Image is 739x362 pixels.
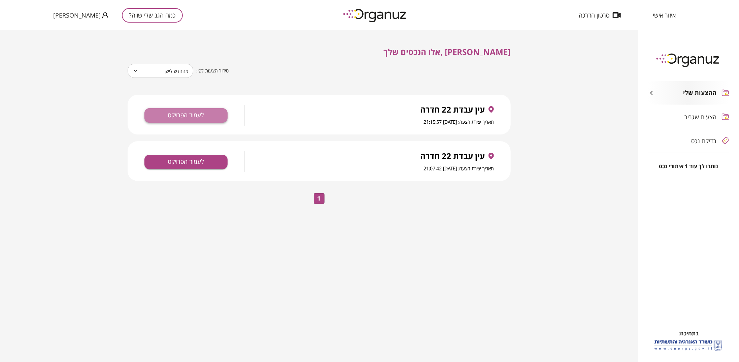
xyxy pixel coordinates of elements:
[569,12,631,19] button: סרטון הדרכה
[643,12,686,19] button: איזור אישי
[653,12,676,19] span: איזור אישי
[424,165,494,172] span: תאריך יצירת הצעה: [DATE] 21:07:42
[313,193,326,204] nav: pagination navigation
[653,337,724,353] img: לוגו משרד האנרגיה
[579,12,609,19] span: סרטון הדרכה
[197,68,229,74] span: סידור הצעות לפי:
[53,12,101,19] span: [PERSON_NAME]
[384,46,511,57] span: [PERSON_NAME] ,אלו הנכסים שלך
[683,89,717,97] span: ההצעות שלי
[421,105,485,114] span: עין עבדת 22 חדרה
[692,138,717,144] span: בדיקת נכס
[314,193,325,204] button: page 1
[128,61,193,80] div: מהחדש לישן
[678,330,699,337] span: בתמיכה:
[53,11,108,20] button: [PERSON_NAME]
[651,51,726,69] img: logo
[338,6,412,25] img: logo
[122,8,183,23] button: כמה הגג שלי שווה?
[685,114,717,120] span: הצעות שגריר
[659,163,718,170] span: נותרו לך עוד 1 איתורי נכס
[144,155,228,169] button: לעמוד הפרויקט
[648,105,729,129] button: הצעות שגריר
[648,81,729,105] button: ההצעות שלי
[144,108,228,123] button: לעמוד הפרויקט
[424,119,494,125] span: תאריך יצירת הצעה: [DATE] 21:15:57
[648,129,729,153] button: בדיקת נכס
[421,151,485,161] span: עין עבדת 22 חדרה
